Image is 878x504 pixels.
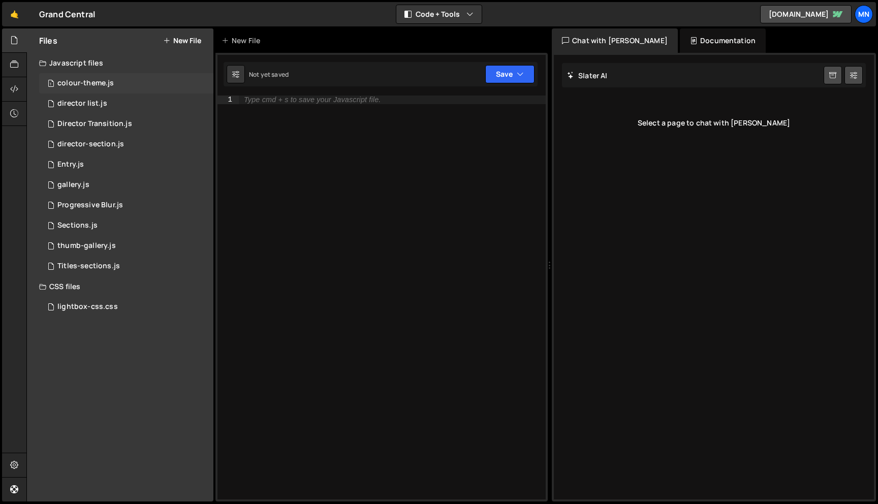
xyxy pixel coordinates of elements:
[217,96,239,104] div: 1
[163,37,201,45] button: New File
[48,80,54,88] span: 1
[760,5,852,23] a: [DOMAIN_NAME]
[57,119,132,129] div: Director Transition.js
[57,302,118,311] div: lightbox-css.css
[39,114,213,134] div: 15067/39461.js
[244,96,381,104] div: Type cmd + s to save your Javascript file.
[249,70,289,79] div: Not yet saved
[57,180,89,190] div: gallery.js
[39,256,213,276] div: 15067/39419.js
[855,5,873,23] a: MN
[57,160,84,169] div: Entry.js
[39,35,57,46] h2: Files
[39,8,95,20] div: Grand Central
[222,36,264,46] div: New File
[27,53,213,73] div: Javascript files
[562,103,866,143] div: Select a page to chat with [PERSON_NAME]
[39,134,213,154] div: 15067/40075.js
[39,154,213,175] div: 15067/39897.js
[39,195,213,215] div: 15067/40094.js
[57,201,123,210] div: Progressive Blur.js
[39,236,213,256] div: 15067/39451.js
[39,93,213,114] div: 15067/39369.js
[39,175,213,195] div: 15067/39821.js
[27,276,213,297] div: CSS files
[39,215,213,236] div: 15067/39794.js
[396,5,482,23] button: Code + Tools
[552,28,678,53] div: Chat with [PERSON_NAME]
[485,65,535,83] button: Save
[57,140,124,149] div: director-section.js
[57,262,120,271] div: Titles-sections.js
[680,28,766,53] div: Documentation
[2,2,27,26] a: 🤙
[39,297,213,317] div: 15067/39884.css
[57,221,98,230] div: Sections.js
[567,71,608,80] h2: Slater AI
[57,241,116,250] div: thumb-gallery.js
[57,99,107,108] div: director list.js
[39,73,213,93] div: 15067/39808.js
[57,79,114,88] div: colour-theme.js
